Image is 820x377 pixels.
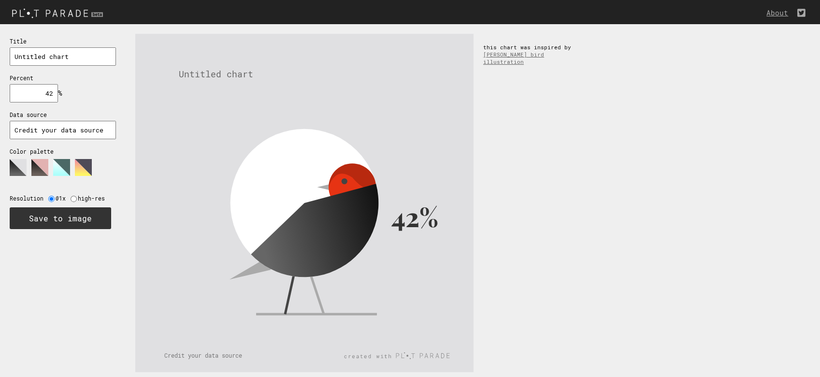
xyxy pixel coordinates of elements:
label: high-res [78,195,110,202]
label: @1x [56,195,71,202]
p: Percent [10,74,116,82]
text: 42% [391,199,438,234]
button: Save to image [10,207,111,229]
p: Title [10,38,116,45]
text: Untitled chart [179,68,253,80]
a: About [766,8,793,17]
label: Resolution [10,195,48,202]
p: Color palette [10,148,116,155]
text: Credit your data source [164,351,242,359]
div: this chart was inspired by [474,34,590,75]
p: Data source [10,111,116,118]
a: [PERSON_NAME] bird illustration [483,51,544,65]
